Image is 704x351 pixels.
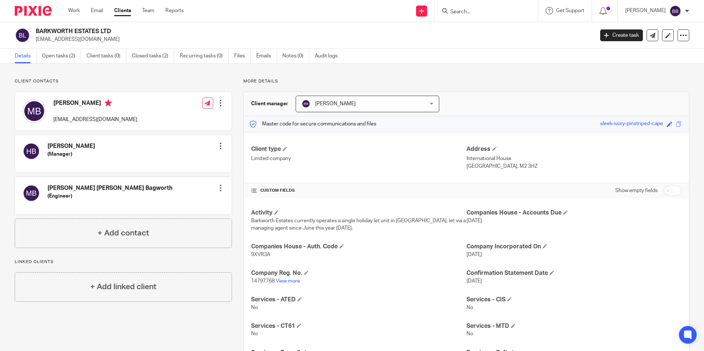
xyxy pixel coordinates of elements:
span: 14797768 [251,279,275,284]
h4: Companies House - Accounts Due [467,209,682,217]
span: No [467,331,473,336]
p: International House [467,155,682,162]
a: Emails [256,49,277,63]
a: Work [68,7,80,14]
p: [EMAIL_ADDRESS][DOMAIN_NAME] [53,116,137,123]
input: Search [450,9,516,15]
img: svg%3E [15,28,30,43]
img: Pixie [15,6,52,16]
h4: Activity [251,209,466,217]
span: [DATE] [467,252,482,257]
span: No [251,305,258,310]
h4: Services - CIS [467,296,682,304]
a: Clients [114,7,131,14]
a: Details [15,49,36,63]
a: Email [91,7,103,14]
span: Get Support [556,8,584,13]
h4: [PERSON_NAME] [53,99,137,109]
span: 9XVR3A [251,252,270,257]
a: View more [276,279,300,284]
h4: [PERSON_NAME] [PERSON_NAME] Bagworth [47,184,172,192]
a: Recurring tasks (0) [180,49,229,63]
h4: Services - CT61 [251,322,466,330]
h2: BARKWORTH ESTATES LTD [36,28,478,35]
span: Barkworth Estates currently operates a single holiday let unit in [GEOGRAPHIC_DATA], let via a ma... [251,218,466,231]
p: [GEOGRAPHIC_DATA], M2 3HZ [467,163,682,170]
h4: Services - ATED [251,296,466,304]
a: Reports [165,7,184,14]
h4: CUSTOM FIELDS [251,188,466,194]
a: Client tasks (0) [87,49,126,63]
img: svg%3E [669,5,681,17]
h4: Companies House - Auth. Code [251,243,466,251]
i: Primary [105,99,112,107]
a: Notes (0) [282,49,309,63]
span: [DATE] [467,279,482,284]
img: svg%3E [302,99,310,108]
img: svg%3E [22,99,46,123]
span: No [467,305,473,310]
p: Limited company [251,155,466,162]
p: [PERSON_NAME] [625,7,666,14]
h5: (Engineer) [47,192,172,200]
h3: Client manager [251,100,288,107]
p: Linked clients [15,259,232,265]
span: [DATE] [467,218,482,223]
h4: + Add linked client [90,281,156,292]
h4: + Add contact [98,227,149,239]
a: Open tasks (2) [42,49,81,63]
span: [PERSON_NAME] [315,101,356,106]
a: Closed tasks (2) [132,49,174,63]
h4: Confirmation Statement Date [467,269,682,277]
h4: Client type [251,145,466,153]
a: Team [142,7,154,14]
h4: [PERSON_NAME] [47,142,95,150]
a: Create task [600,29,643,41]
a: Files [234,49,251,63]
p: [EMAIL_ADDRESS][DOMAIN_NAME] [36,36,589,43]
p: More details [243,78,689,84]
a: Audit logs [315,49,343,63]
h5: (Manager) [47,150,95,158]
div: sleek-ivory-pinstriped-cape [600,120,663,128]
img: svg%3E [22,184,40,202]
span: No [251,331,258,336]
h4: Address [467,145,682,153]
h4: Services - MTD [467,322,682,330]
img: svg%3E [22,142,40,160]
h4: Company Reg. No. [251,269,466,277]
p: Master code for secure communications and files [249,120,376,128]
h4: Company Incorporated On [467,243,682,251]
label: Show empty fields [615,187,658,194]
p: Client contacts [15,78,232,84]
